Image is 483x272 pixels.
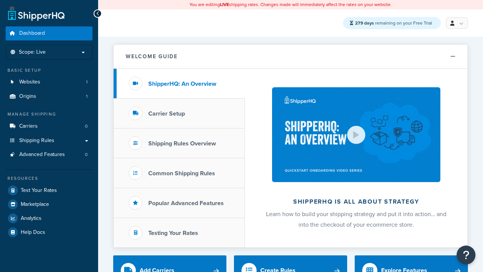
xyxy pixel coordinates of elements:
[265,198,448,205] h2: ShipperHQ is all about strategy
[6,212,92,225] a: Analytics
[6,134,92,148] a: Shipping Rules
[126,54,178,59] h2: Welcome Guide
[21,201,49,208] span: Marketplace
[6,26,92,40] a: Dashboard
[6,148,92,162] li: Advanced Features
[148,110,185,117] h3: Carrier Setup
[6,175,92,182] div: Resources
[272,87,440,182] img: ShipperHQ is all about strategy
[6,119,92,133] a: Carriers0
[21,215,42,222] span: Analytics
[148,200,224,207] h3: Popular Advanced Features
[6,198,92,211] a: Marketplace
[19,79,40,85] span: Websites
[148,80,216,87] h3: ShipperHQ: An Overview
[86,79,88,85] span: 1
[6,67,92,74] div: Basic Setup
[6,75,92,89] a: Websites1
[6,75,92,89] li: Websites
[6,90,92,104] li: Origins
[6,148,92,162] a: Advanced Features0
[85,151,88,158] span: 0
[86,93,88,100] span: 1
[21,187,57,194] span: Test Your Rates
[148,230,198,236] h3: Testing Your Rates
[6,90,92,104] a: Origins1
[6,119,92,133] li: Carriers
[19,30,45,37] span: Dashboard
[457,246,475,264] button: Open Resource Center
[266,210,446,229] span: Learn how to build your shipping strategy and put it into action… and into the checkout of your e...
[114,45,468,69] button: Welcome Guide
[148,170,215,177] h3: Common Shipping Rules
[148,140,216,147] h3: Shipping Rules Overview
[19,123,38,130] span: Carriers
[19,138,54,144] span: Shipping Rules
[6,226,92,239] a: Help Docs
[19,151,65,158] span: Advanced Features
[19,93,36,100] span: Origins
[85,123,88,130] span: 0
[21,229,45,236] span: Help Docs
[19,49,46,56] span: Scope: Live
[6,184,92,197] a: Test Your Rates
[355,20,374,26] strong: 279 days
[6,111,92,117] div: Manage Shipping
[355,20,432,26] span: remaining on your Free Trial
[220,1,229,8] b: LIVE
